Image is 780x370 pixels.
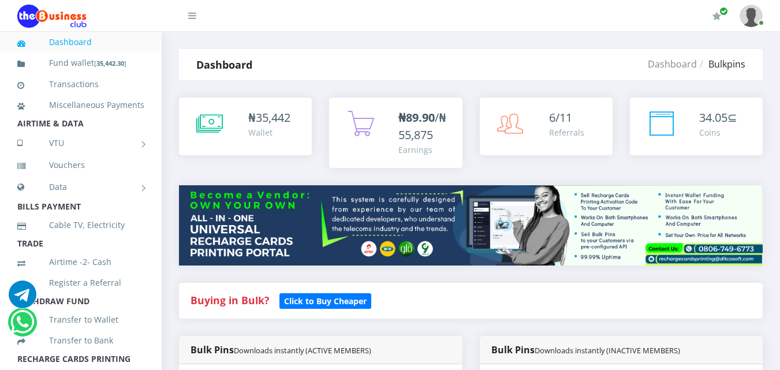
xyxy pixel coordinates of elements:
li: Bulkpins [697,57,745,71]
span: 35,442 [256,110,290,125]
div: Referrals [549,126,584,139]
div: Earnings [398,144,450,156]
span: Renew/Upgrade Subscription [719,7,728,16]
a: Click to Buy Cheaper [279,293,371,307]
div: Wallet [248,126,290,139]
a: Data [17,173,144,201]
a: Transfer to Bank [17,327,144,354]
strong: Dashboard [196,58,252,72]
small: [ ] [94,59,126,68]
strong: Bulk Pins [491,343,680,356]
small: Downloads instantly (INACTIVE MEMBERS) [535,345,680,356]
div: Coins [699,126,737,139]
b: ₦89.90 [398,110,435,125]
a: Transactions [17,71,144,98]
b: 35,442.30 [96,59,124,68]
strong: Bulk Pins [191,343,371,356]
a: ₦35,442 Wallet [179,98,312,155]
a: Transfer to Wallet [17,307,144,333]
div: ⊆ [699,109,737,126]
a: Register a Referral [17,270,144,296]
div: ₦ [248,109,290,126]
a: Dashboard [17,29,144,55]
span: /₦55,875 [398,110,446,143]
img: multitenant_rcp.png [179,185,763,266]
a: Fund wallet[35,442.30] [17,50,144,77]
a: Airtime -2- Cash [17,249,144,275]
span: 34.05 [699,110,727,125]
a: Vouchers [17,152,144,178]
a: Miscellaneous Payments [17,92,144,118]
img: Logo [17,5,87,28]
strong: Buying in Bulk? [191,293,269,307]
a: Chat for support [10,317,34,336]
img: User [740,5,763,27]
span: 6/11 [549,110,572,125]
b: Click to Buy Cheaper [284,296,367,307]
a: 6/11 Referrals [480,98,613,155]
a: Cable TV, Electricity [17,212,144,238]
small: Downloads instantly (ACTIVE MEMBERS) [234,345,371,356]
a: Dashboard [648,58,697,70]
a: ₦89.90/₦55,875 Earnings [329,98,462,168]
a: Chat for support [9,289,36,308]
i: Renew/Upgrade Subscription [712,12,721,21]
a: VTU [17,129,144,158]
